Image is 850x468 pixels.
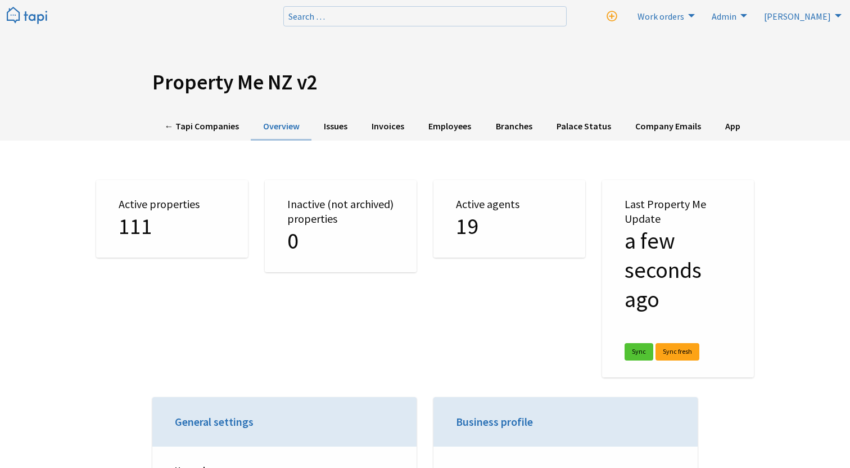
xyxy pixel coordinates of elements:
a: Overview [251,113,311,141]
a: ← Tapi Companies [152,113,251,141]
a: Employees [417,113,483,141]
span: 11/9/2025 at 10:02am [625,227,702,313]
div: Active agents [433,180,585,258]
a: Sync fresh [655,343,699,361]
h1: Property Me NZ v2 [152,70,698,95]
a: App [713,113,753,141]
h3: General settings [175,414,394,430]
div: Inactive (not archived) properties [265,180,417,272]
a: Work orders [631,7,698,25]
a: Branches [483,113,544,141]
span: [PERSON_NAME] [764,11,831,22]
a: Company Emails [623,113,713,141]
a: Admin [705,7,750,25]
span: Search … [288,11,325,22]
span: 111 [119,212,152,240]
a: Palace Status [544,113,623,141]
div: Active properties [96,180,248,258]
h3: Business profile [456,414,675,430]
i: New work order [607,11,617,22]
span: 19 [456,212,478,240]
span: Admin [712,11,736,22]
a: Sync [625,343,653,361]
div: Last Property Me Update [602,180,754,377]
span: Work orders [637,11,684,22]
li: Dan [757,7,844,25]
a: Invoices [360,113,417,141]
img: Tapi logo [7,7,47,25]
a: Issues [311,113,359,141]
a: [PERSON_NAME] [757,7,844,25]
span: 0 [287,227,299,255]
